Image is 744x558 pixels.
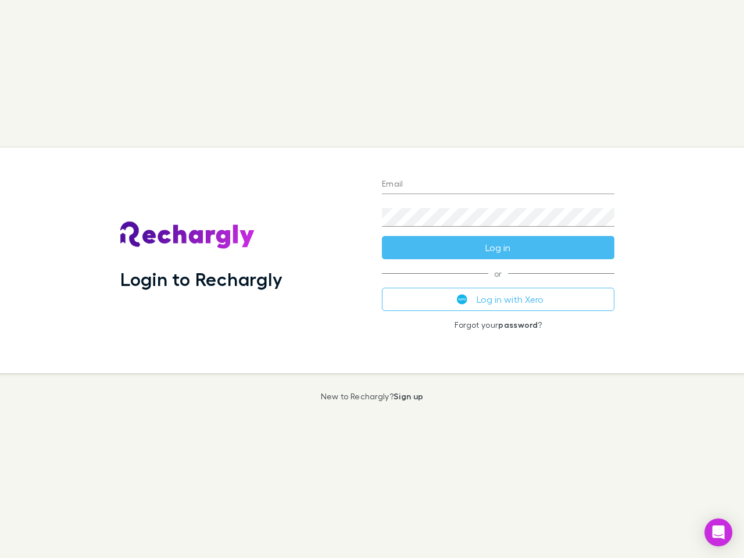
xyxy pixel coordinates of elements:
button: Log in [382,236,614,259]
img: Rechargly's Logo [120,221,255,249]
a: password [498,320,538,330]
button: Log in with Xero [382,288,614,311]
h1: Login to Rechargly [120,268,282,290]
img: Xero's logo [457,294,467,305]
a: Sign up [394,391,423,401]
p: New to Rechargly? [321,392,424,401]
p: Forgot your ? [382,320,614,330]
span: or [382,273,614,274]
div: Open Intercom Messenger [704,518,732,546]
